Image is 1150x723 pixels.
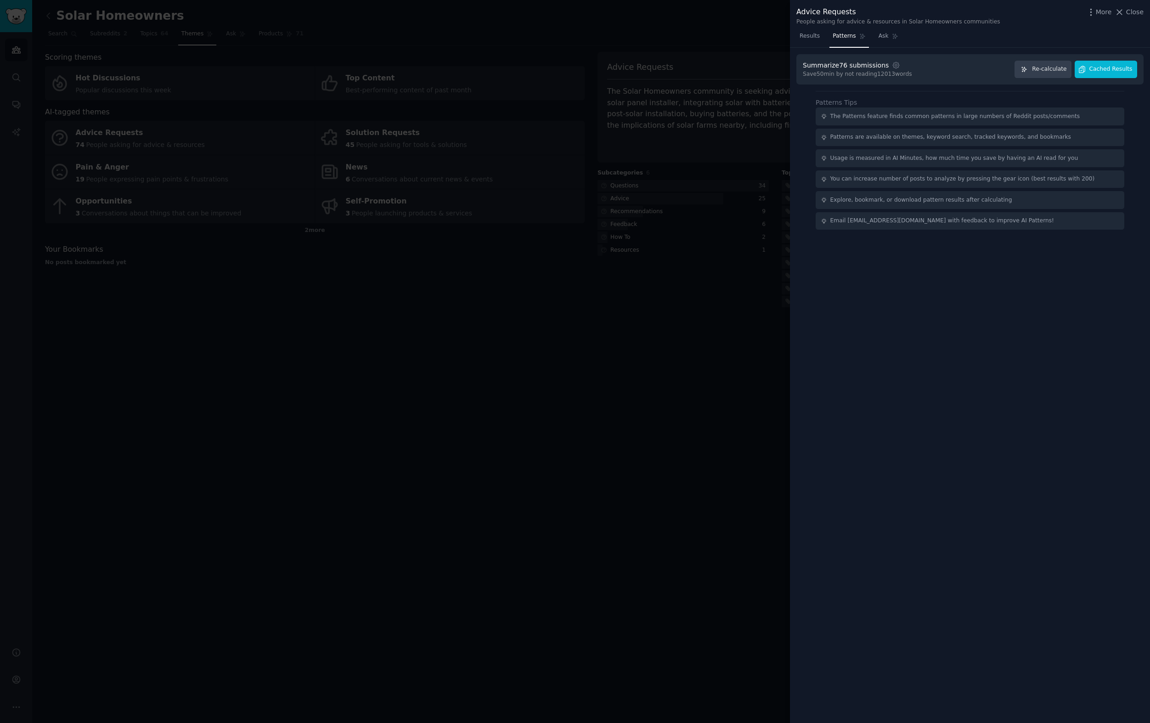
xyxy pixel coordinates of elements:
span: Patterns [833,32,856,40]
div: You can increase number of posts to analyze by pressing the gear icon (best results with 200) [830,175,1095,183]
a: Patterns [829,29,868,48]
div: Advice Requests [796,6,1000,18]
span: Cached Results [1089,65,1133,73]
div: People asking for advice & resources in Solar Homeowners communities [796,18,1000,26]
span: More [1096,7,1112,17]
div: Save 50 min by not reading 12013 words [803,70,912,79]
a: Ask [875,29,902,48]
label: Patterns Tips [816,99,857,106]
span: Re-calculate [1032,65,1066,73]
span: Close [1126,7,1144,17]
a: Results [796,29,823,48]
div: Usage is measured in AI Minutes, how much time you save by having an AI read for you [830,154,1078,163]
div: Explore, bookmark, or download pattern results after calculating [830,196,1012,204]
div: Summarize 76 submissions [803,61,889,70]
span: Ask [879,32,889,40]
button: Close [1115,7,1144,17]
div: Email [EMAIL_ADDRESS][DOMAIN_NAME] with feedback to improve AI Patterns! [830,217,1054,225]
button: Cached Results [1075,61,1137,79]
div: Patterns are available on themes, keyword search, tracked keywords, and bookmarks [830,133,1071,141]
span: Results [800,32,820,40]
button: More [1086,7,1112,17]
button: Re-calculate [1015,61,1071,79]
div: The Patterns feature finds common patterns in large numbers of Reddit posts/comments [830,113,1080,121]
